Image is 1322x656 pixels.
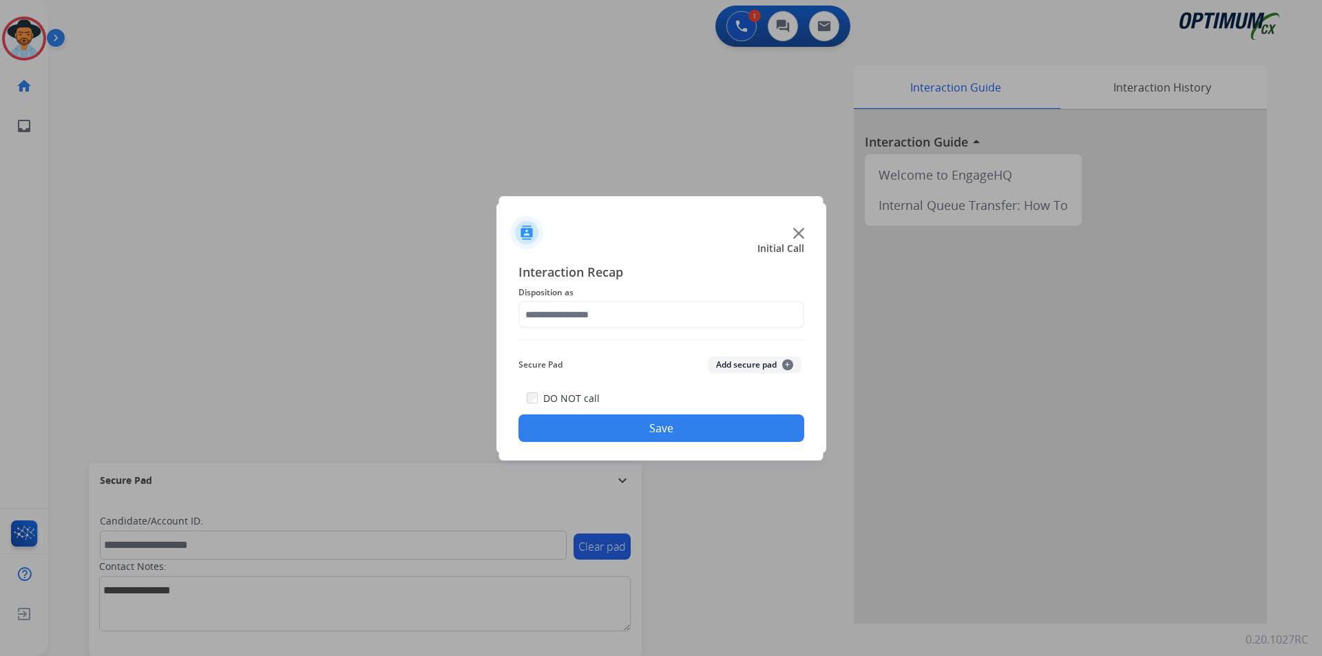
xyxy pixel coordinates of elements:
span: + [782,359,793,370]
span: Initial Call [757,242,804,255]
img: contactIcon [510,216,543,249]
p: 0.20.1027RC [1246,631,1308,648]
label: DO NOT call [543,392,600,405]
span: Interaction Recap [518,262,804,284]
span: Secure Pad [518,357,563,373]
span: Disposition as [518,284,804,301]
button: Save [518,414,804,442]
button: Add secure pad+ [708,357,801,373]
